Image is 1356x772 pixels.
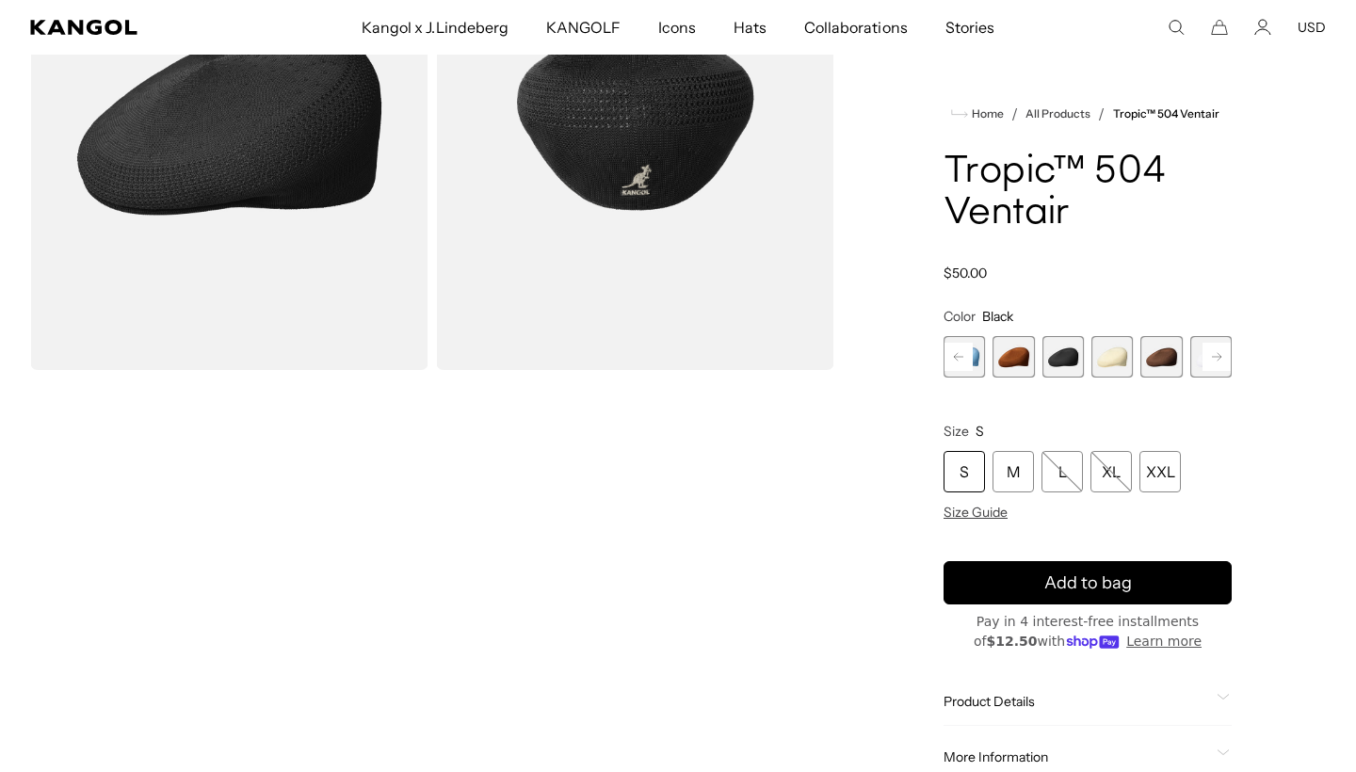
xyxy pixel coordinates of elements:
[944,336,985,378] label: Light Blue
[993,336,1034,378] label: Cognac
[944,265,987,281] span: $50.00
[1041,452,1083,493] div: L
[1091,336,1133,378] div: 19 of 22
[1044,571,1132,596] span: Add to bag
[1298,19,1326,36] button: USD
[1168,19,1185,36] summary: Search here
[1140,336,1182,378] label: Brown
[944,152,1232,234] h1: Tropic™ 504 Ventair
[1190,336,1232,378] div: 21 of 22
[944,505,1008,522] span: Size Guide
[944,424,969,441] span: Size
[993,336,1034,378] div: 17 of 22
[1025,107,1090,121] a: All Products
[1211,19,1228,36] button: Cart
[1042,336,1084,378] label: Black
[944,336,985,378] div: 16 of 22
[1042,336,1084,378] div: 18 of 22
[1254,19,1271,36] a: Account
[944,749,1209,766] span: More Information
[951,105,1004,122] a: Home
[976,424,984,441] span: S
[968,107,1004,121] span: Home
[1140,336,1182,378] div: 20 of 22
[944,103,1232,125] nav: breadcrumbs
[982,308,1013,325] span: Black
[944,452,985,493] div: S
[1139,452,1181,493] div: XXL
[993,452,1034,493] div: M
[944,308,976,325] span: Color
[1004,103,1018,125] li: /
[944,694,1209,711] span: Product Details
[1113,107,1220,121] a: Tropic™ 504 Ventair
[30,20,238,35] a: Kangol
[1190,336,1232,378] label: White
[1090,103,1105,125] li: /
[944,562,1232,605] button: Add to bag
[1091,336,1133,378] label: Natural
[1090,452,1132,493] div: XL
